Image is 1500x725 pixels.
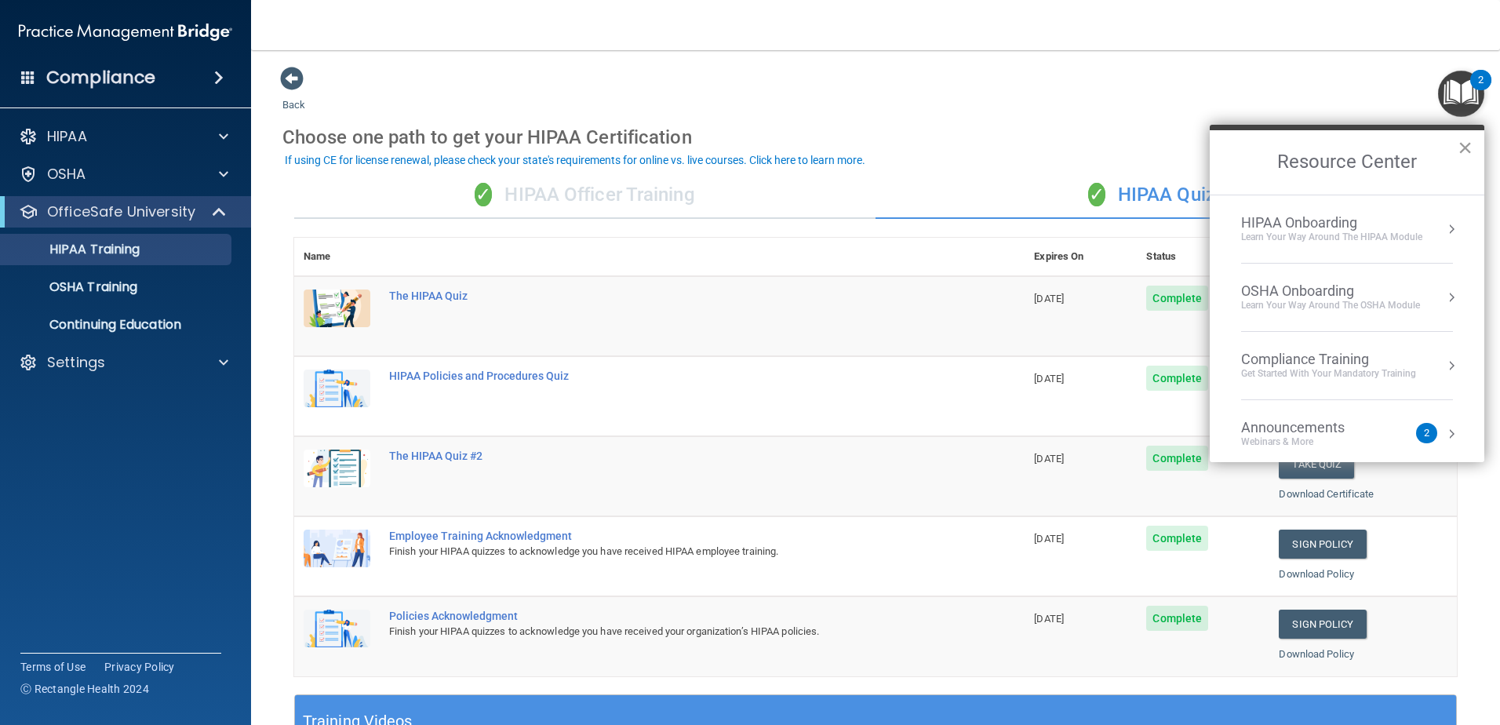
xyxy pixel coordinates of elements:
[104,659,175,675] a: Privacy Policy
[1438,71,1484,117] button: Open Resource Center, 2 new notifications
[1241,367,1416,381] div: Get Started with your mandatory training
[1458,135,1473,160] button: Close
[285,155,865,166] div: If using CE for license renewal, please check your state's requirements for online vs. live cours...
[19,165,228,184] a: OSHA
[282,80,305,111] a: Back
[10,317,224,333] p: Continuing Education
[1279,488,1374,500] a: Download Certificate
[1146,366,1208,391] span: Complete
[19,127,228,146] a: HIPAA
[1146,526,1208,551] span: Complete
[1025,238,1137,276] th: Expires On
[1279,450,1354,479] button: Take Quiz
[1146,606,1208,631] span: Complete
[1478,80,1484,100] div: 2
[389,530,946,542] div: Employee Training Acknowledgment
[47,202,195,221] p: OfficeSafe University
[1241,351,1416,368] div: Compliance Training
[389,610,946,622] div: Policies Acknowledgment
[20,681,149,697] span: Ⓒ Rectangle Health 2024
[1241,282,1420,300] div: OSHA Onboarding
[1241,231,1422,244] div: Learn Your Way around the HIPAA module
[1279,648,1354,660] a: Download Policy
[19,353,228,372] a: Settings
[1034,533,1064,545] span: [DATE]
[1241,419,1376,436] div: Announcements
[47,165,86,184] p: OSHA
[389,290,946,302] div: The HIPAA Quiz
[282,115,1469,160] div: Choose one path to get your HIPAA Certification
[1034,453,1064,465] span: [DATE]
[1279,530,1366,559] a: Sign Policy
[389,622,946,641] div: Finish your HIPAA quizzes to acknowledge you have received your organization’s HIPAA policies.
[10,242,140,257] p: HIPAA Training
[389,542,946,561] div: Finish your HIPAA quizzes to acknowledge you have received HIPAA employee training.
[1088,183,1105,206] span: ✓
[1146,286,1208,311] span: Complete
[10,279,137,295] p: OSHA Training
[282,152,868,168] button: If using CE for license renewal, please check your state's requirements for online vs. live cours...
[294,172,876,219] div: HIPAA Officer Training
[1034,293,1064,304] span: [DATE]
[1034,373,1064,384] span: [DATE]
[1279,610,1366,639] a: Sign Policy
[19,16,232,48] img: PMB logo
[46,67,155,89] h4: Compliance
[1210,125,1484,462] div: Resource Center
[1279,568,1354,580] a: Download Policy
[294,238,380,276] th: Name
[475,183,492,206] span: ✓
[1241,214,1422,231] div: HIPAA Onboarding
[1241,299,1420,312] div: Learn your way around the OSHA module
[1241,435,1376,449] div: Webinars & More
[1210,130,1484,195] h2: Resource Center
[19,202,228,221] a: OfficeSafe University
[389,370,946,382] div: HIPAA Policies and Procedures Quiz
[1146,446,1208,471] span: Complete
[1034,613,1064,625] span: [DATE]
[20,659,86,675] a: Terms of Use
[47,127,87,146] p: HIPAA
[47,353,105,372] p: Settings
[1137,238,1269,276] th: Status
[876,172,1457,219] div: HIPAA Quizzes
[389,450,946,462] div: The HIPAA Quiz #2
